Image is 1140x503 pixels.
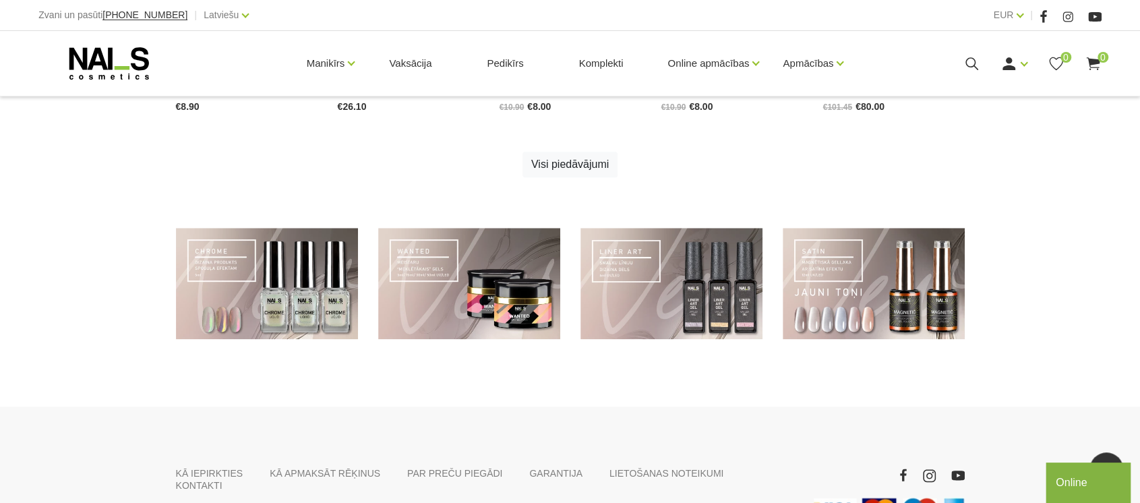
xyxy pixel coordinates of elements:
[338,101,367,112] span: €26.10
[527,101,551,112] span: €8.00
[500,102,524,112] span: €10.90
[102,10,187,20] a: [PHONE_NUMBER]
[522,152,618,177] a: Visi piedāvājumi
[176,467,243,479] a: KĀ IEPIRKTIES
[1048,55,1064,72] a: 0
[1085,55,1102,72] a: 0
[270,467,380,479] a: KĀ APMAKSĀT RĒĶINUS
[307,36,345,90] a: Manikīrs
[407,467,502,479] a: PAR PREČU PIEGĀDI
[667,36,749,90] a: Online apmācības
[823,102,852,112] span: €101.45
[689,101,713,112] span: €8.00
[1060,52,1071,63] span: 0
[856,101,884,112] span: €80.00
[783,36,833,90] a: Apmācības
[1030,7,1033,24] span: |
[661,102,686,112] span: €10.90
[568,31,634,96] a: Komplekti
[1046,460,1133,503] iframe: chat widget
[1098,52,1108,63] span: 0
[204,7,239,23] a: Latviešu
[194,7,197,24] span: |
[994,7,1014,23] a: EUR
[38,7,187,24] div: Zvani un pasūti
[476,31,534,96] a: Pedikīrs
[102,9,187,20] span: [PHONE_NUMBER]
[176,479,222,492] a: KONTAKTI
[529,467,582,479] a: GARANTIJA
[378,31,442,96] a: Vaksācija
[176,101,200,112] span: €8.90
[609,467,723,479] a: LIETOŠANAS NOTEIKUMI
